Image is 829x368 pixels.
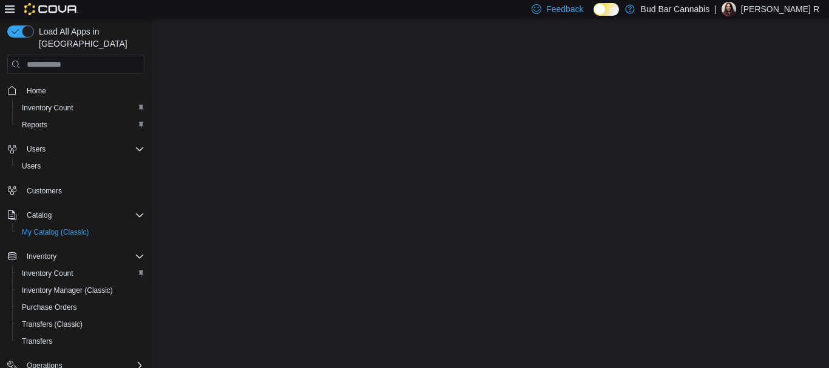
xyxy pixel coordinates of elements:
span: Home [27,86,46,96]
span: Transfers (Classic) [22,319,83,329]
span: Users [22,161,41,171]
button: Customers [2,182,149,199]
a: Purchase Orders [17,300,82,315]
span: Catalog [27,210,52,220]
span: Inventory Count [17,101,144,115]
a: Inventory Manager (Classic) [17,283,118,298]
a: My Catalog (Classic) [17,225,94,239]
button: Inventory Count [12,99,149,116]
a: Home [22,84,51,98]
a: Transfers (Classic) [17,317,87,332]
button: Users [22,142,50,156]
button: Inventory Count [12,265,149,282]
a: Users [17,159,46,173]
span: My Catalog (Classic) [22,227,89,237]
span: Inventory Count [17,266,144,281]
span: Users [22,142,144,156]
span: Inventory Count [22,269,73,278]
span: Transfers [17,334,144,349]
span: Reports [17,118,144,132]
span: Reports [22,120,47,130]
span: Inventory Manager (Classic) [22,286,113,295]
span: Feedback [546,3,583,15]
span: Purchase Orders [17,300,144,315]
span: Customers [27,186,62,196]
a: Reports [17,118,52,132]
span: Users [27,144,46,154]
span: Purchase Orders [22,303,77,312]
span: Inventory [27,252,56,261]
button: Inventory [22,249,61,264]
p: | [714,2,717,16]
span: Users [17,159,144,173]
button: Transfers (Classic) [12,316,149,333]
a: Inventory Count [17,101,78,115]
span: Customers [22,183,144,198]
button: Reports [12,116,149,133]
p: [PERSON_NAME] R [741,2,819,16]
button: Users [2,141,149,158]
span: Transfers (Classic) [17,317,144,332]
span: My Catalog (Classic) [17,225,144,239]
button: My Catalog (Classic) [12,224,149,241]
button: Inventory Manager (Classic) [12,282,149,299]
span: Inventory Manager (Classic) [17,283,144,298]
a: Inventory Count [17,266,78,281]
button: Transfers [12,333,149,350]
span: Inventory [22,249,144,264]
input: Dark Mode [594,3,619,16]
span: Transfers [22,336,52,346]
div: Kellie R [722,2,736,16]
span: Catalog [22,208,144,222]
button: Users [12,158,149,175]
p: Bud Bar Cannabis [641,2,710,16]
a: Customers [22,184,67,198]
span: Inventory Count [22,103,73,113]
button: Inventory [2,248,149,265]
span: Load All Apps in [GEOGRAPHIC_DATA] [34,25,144,50]
button: Catalog [22,208,56,222]
span: Home [22,82,144,98]
button: Catalog [2,207,149,224]
button: Purchase Orders [12,299,149,316]
button: Home [2,81,149,99]
img: Cova [24,3,78,15]
a: Transfers [17,334,57,349]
